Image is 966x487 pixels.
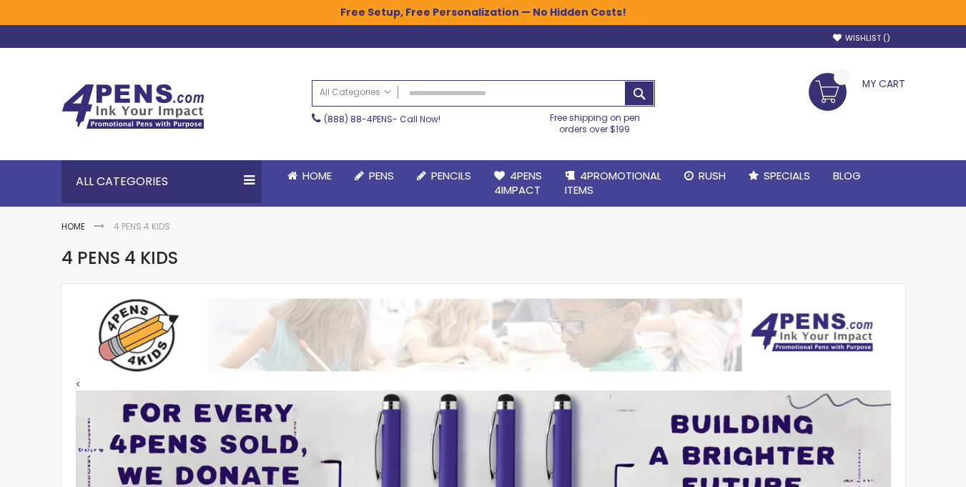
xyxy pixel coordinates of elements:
span: 4Pens 4impact [494,168,542,197]
a: Pens [343,160,405,192]
span: - Call Now! [324,113,440,125]
a: 4PROMOTIONALITEMS [553,160,673,207]
a: Pencils [405,160,483,192]
div: < [76,298,891,390]
span: Home [302,168,332,183]
span: Rush [699,168,726,183]
a: Rush [673,160,737,192]
span: Specials [764,168,810,183]
a: Home [61,220,85,232]
div: All Categories [61,160,262,203]
div: Free shipping on pen orders over $199 [535,107,655,135]
a: 4Pens4impact [483,160,553,207]
a: Blog [822,160,872,192]
a: (888) 88-4PENS [324,113,393,125]
span: 4PROMOTIONAL ITEMS [565,168,661,197]
span: All Categories [320,87,391,98]
span: Pens [369,168,394,183]
a: Wishlist [833,33,890,44]
span: Blog [833,168,861,183]
span: Pencils [431,168,471,183]
img: Top Banner [76,298,891,372]
strong: 4 Pens 4 Kids [114,220,170,232]
a: All Categories [312,81,398,104]
a: Specials [737,160,822,192]
a: Home [276,160,343,192]
img: 4Pens Custom Pens and Promotional Products [61,84,204,129]
span: 4 Pens 4 Kids [61,246,178,270]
